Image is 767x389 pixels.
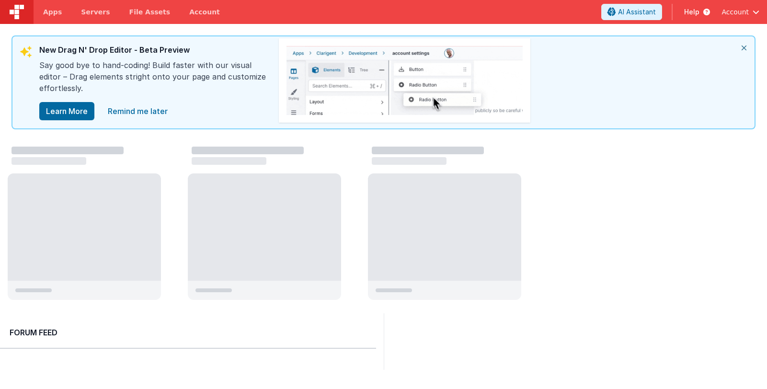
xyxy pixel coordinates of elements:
h2: Forum Feed [10,327,366,338]
button: Account [721,7,759,17]
span: File Assets [129,7,171,17]
div: New Drag N' Drop Editor - Beta Preview [39,44,269,59]
span: AI Assistant [618,7,656,17]
i: close [733,36,755,59]
span: Apps [43,7,62,17]
button: AI Assistant [601,4,662,20]
span: Help [684,7,699,17]
a: close [102,102,173,121]
button: Learn More [39,102,94,120]
span: Account [721,7,749,17]
div: Say good bye to hand-coding! Build faster with our visual editor – Drag elements stright onto you... [39,59,269,102]
span: Servers [81,7,110,17]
